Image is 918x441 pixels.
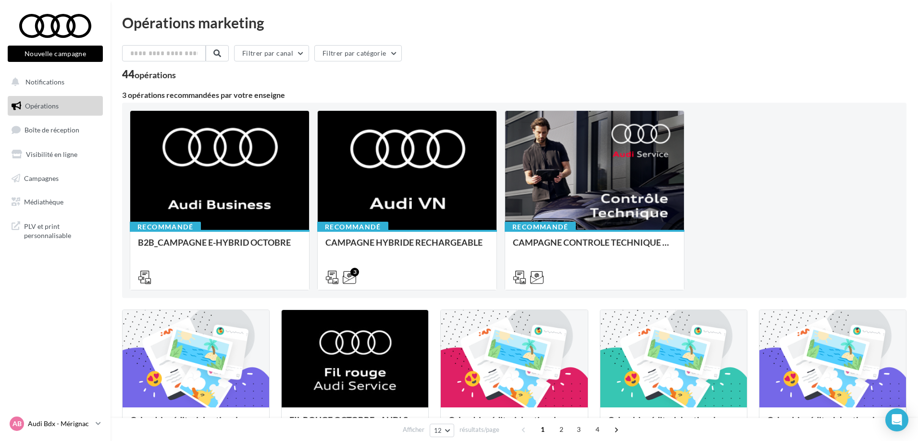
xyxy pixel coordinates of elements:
span: Afficher [403,425,424,434]
span: 1 [535,422,550,437]
span: Campagnes [24,174,59,182]
a: PLV et print personnalisable [6,216,105,244]
div: CAMPAGNE HYBRIDE RECHARGEABLE [325,238,489,257]
div: CAMPAGNE CONTROLE TECHNIQUE 25€ OCTOBRE [513,238,676,257]
div: Calendrier éditorial national : semaine du 22.09 au 28.09 [448,415,580,434]
button: Filtrer par catégorie [314,45,402,61]
div: Recommandé [130,222,201,232]
span: PLV et print personnalisable [24,220,99,240]
span: AB [12,419,22,429]
div: FIL ROUGE OCTOBRE - AUDI SERVICE [289,415,421,434]
a: AB Audi Bdx - Mérignac [8,415,103,433]
div: Recommandé [317,222,388,232]
span: Médiathèque [24,198,63,206]
a: Boîte de réception [6,119,105,140]
a: Médiathèque [6,192,105,212]
div: Calendrier éditorial national : semaine du 29.09 au 05.10 [130,415,261,434]
div: opérations [135,71,176,79]
div: Calendrier éditorial national : semaine du 08.09 au 14.09 [767,415,898,434]
span: Visibilité en ligne [26,150,77,158]
a: Visibilité en ligne [6,144,105,165]
div: Calendrier éditorial national : semaine du 15.09 au 21.09 [608,415,739,434]
button: Notifications [6,72,101,92]
div: B2B_CAMPAGNE E-HYBRID OCTOBRE [138,238,301,257]
div: 3 [350,268,359,276]
div: Recommandé [505,222,576,232]
span: Notifications [25,78,64,86]
button: Filtrer par canal [234,45,309,61]
button: Nouvelle campagne [8,46,103,62]
span: 3 [571,422,586,437]
div: Opérations marketing [122,15,906,30]
span: Boîte de réception [25,126,79,134]
button: 12 [430,424,454,437]
span: 4 [590,422,605,437]
div: Open Intercom Messenger [885,408,908,431]
a: Opérations [6,96,105,116]
div: 44 [122,69,176,80]
span: Opérations [25,102,59,110]
p: Audi Bdx - Mérignac [28,419,92,429]
div: 3 opérations recommandées par votre enseigne [122,91,906,99]
span: 2 [554,422,569,437]
a: Campagnes [6,168,105,189]
span: résultats/page [459,425,499,434]
span: 12 [434,427,442,434]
